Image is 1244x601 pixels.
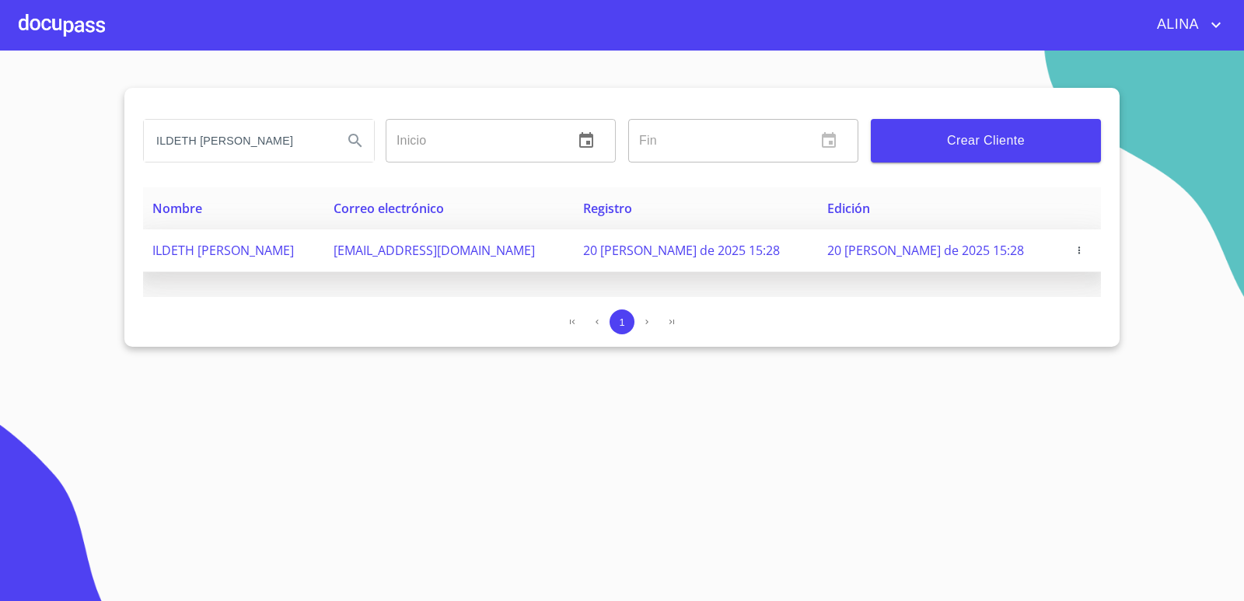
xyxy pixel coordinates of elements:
span: 1 [619,316,624,328]
button: 1 [610,309,634,334]
button: account of current user [1145,12,1225,37]
button: Crear Cliente [871,119,1101,162]
span: Edición [827,200,870,217]
span: Correo electrónico [334,200,444,217]
span: ALINA [1145,12,1207,37]
span: Crear Cliente [883,130,1088,152]
span: ILDETH [PERSON_NAME] [152,242,294,259]
span: Registro [583,200,632,217]
button: Search [337,122,374,159]
span: 20 [PERSON_NAME] de 2025 15:28 [827,242,1024,259]
span: 20 [PERSON_NAME] de 2025 15:28 [583,242,780,259]
span: [EMAIL_ADDRESS][DOMAIN_NAME] [334,242,535,259]
input: search [144,120,330,162]
span: Nombre [152,200,202,217]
